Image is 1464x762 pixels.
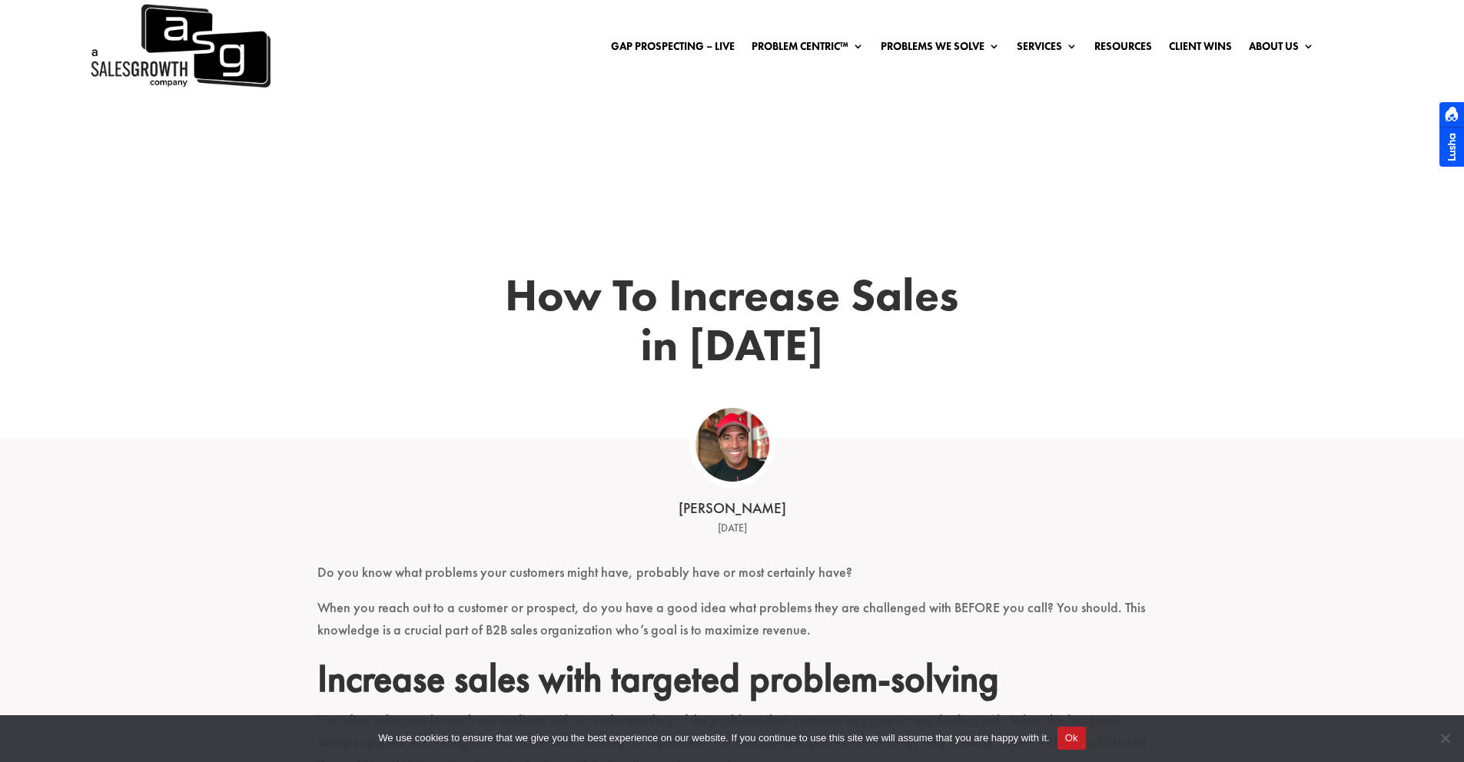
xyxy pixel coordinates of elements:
[1437,731,1452,746] span: No
[1057,727,1086,750] button: Ok
[752,41,864,58] a: Problem Centric™
[881,41,1000,58] a: Problems We Solve
[1017,41,1077,58] a: Services
[479,270,986,377] h1: How To Increase Sales in [DATE]
[1249,41,1314,58] a: About Us
[1169,41,1232,58] a: Client Wins
[494,499,971,519] div: [PERSON_NAME]
[1094,41,1152,58] a: Resources
[317,597,1147,655] p: When you reach out to a customer or prospect, do you have a good idea what problems they are chal...
[317,562,1147,598] p: Do you know what problems your customers might have, probably have or most certainly have?
[695,408,769,482] img: ASG Co_alternate lockup (1)
[494,519,971,538] div: [DATE]
[611,41,735,58] a: Gap Prospecting – LIVE
[378,731,1049,746] span: We use cookies to ensure that we give you the best experience on our website. If you continue to ...
[317,655,1147,709] h2: Increase sales with targeted problem-solving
